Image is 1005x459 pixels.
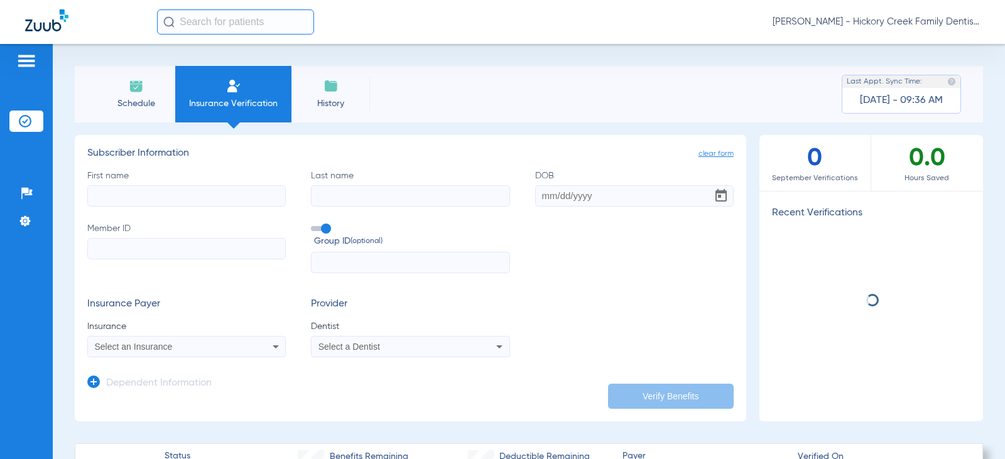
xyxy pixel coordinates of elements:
h3: Subscriber Information [87,148,734,160]
img: Schedule [129,78,144,94]
span: Schedule [106,97,166,110]
img: Zuub Logo [25,9,68,31]
div: 0 [759,135,871,191]
h3: Provider [311,298,509,311]
label: Last name [311,170,509,207]
button: Open calendar [709,183,734,208]
span: History [301,97,361,110]
div: 0.0 [871,135,983,191]
img: History [323,78,339,94]
label: Member ID [87,222,286,274]
h3: Recent Verifications [759,207,983,220]
h3: Dependent Information [106,377,212,390]
small: (optional) [350,235,383,248]
img: Search Icon [163,16,175,28]
img: last sync help info [947,77,956,86]
img: hamburger-icon [16,53,36,68]
input: Search for patients [157,9,314,35]
label: DOB [535,170,734,207]
span: Insurance [87,320,286,333]
span: [PERSON_NAME] - Hickory Creek Family Dentistry [773,16,980,28]
span: Hours Saved [871,172,983,185]
label: First name [87,170,286,207]
input: Last name [311,185,509,207]
input: First name [87,185,286,207]
span: Group ID [314,235,509,248]
span: Last Appt. Sync Time: [847,75,922,88]
span: Select a Dentist [318,342,380,352]
span: clear form [698,148,734,160]
span: [DATE] - 09:36 AM [860,94,943,107]
img: Manual Insurance Verification [226,78,241,94]
button: Verify Benefits [608,384,734,409]
span: Insurance Verification [185,97,282,110]
h3: Insurance Payer [87,298,286,311]
span: Dentist [311,320,509,333]
input: Member ID [87,238,286,259]
span: September Verifications [759,172,871,185]
input: DOBOpen calendar [535,185,734,207]
span: Select an Insurance [95,342,173,352]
